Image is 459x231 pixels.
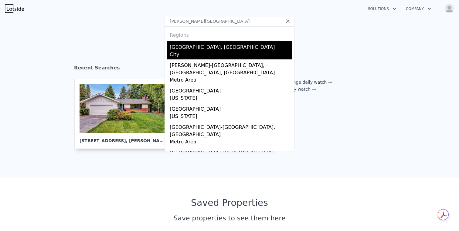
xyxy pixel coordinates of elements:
[286,87,317,92] a: daily watch
[170,121,292,138] div: [GEOGRAPHIC_DATA]-[GEOGRAPHIC_DATA], [GEOGRAPHIC_DATA]
[170,147,292,164] div: [GEOGRAPHIC_DATA]-[GEOGRAPHIC_DATA], [GEOGRAPHIC_DATA]
[286,80,333,85] a: orange daily watch
[74,213,385,223] div: Save properties to see them here
[170,113,292,121] div: [US_STATE]
[170,103,292,113] div: [GEOGRAPHIC_DATA]
[363,3,401,14] button: Solutions
[80,133,166,144] div: [STREET_ADDRESS] , [PERSON_NAME][GEOGRAPHIC_DATA]
[170,41,292,51] div: [GEOGRAPHIC_DATA], [GEOGRAPHIC_DATA]
[401,3,436,14] button: Company
[167,27,292,41] div: Regions
[5,4,24,13] img: Lotside
[170,76,292,85] div: Metro Area
[170,138,292,147] div: Metro Area
[74,79,176,149] a: [STREET_ADDRESS], [PERSON_NAME][GEOGRAPHIC_DATA]
[170,95,292,103] div: [US_STATE]
[165,16,294,27] input: Search an address or region...
[170,85,292,95] div: [GEOGRAPHIC_DATA]
[74,59,385,79] div: Recent Searches
[170,59,292,76] div: [PERSON_NAME]-[GEOGRAPHIC_DATA], [GEOGRAPHIC_DATA], [GEOGRAPHIC_DATA]
[74,197,385,208] div: Saved Properties
[444,4,454,13] img: avatar
[170,51,292,59] div: City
